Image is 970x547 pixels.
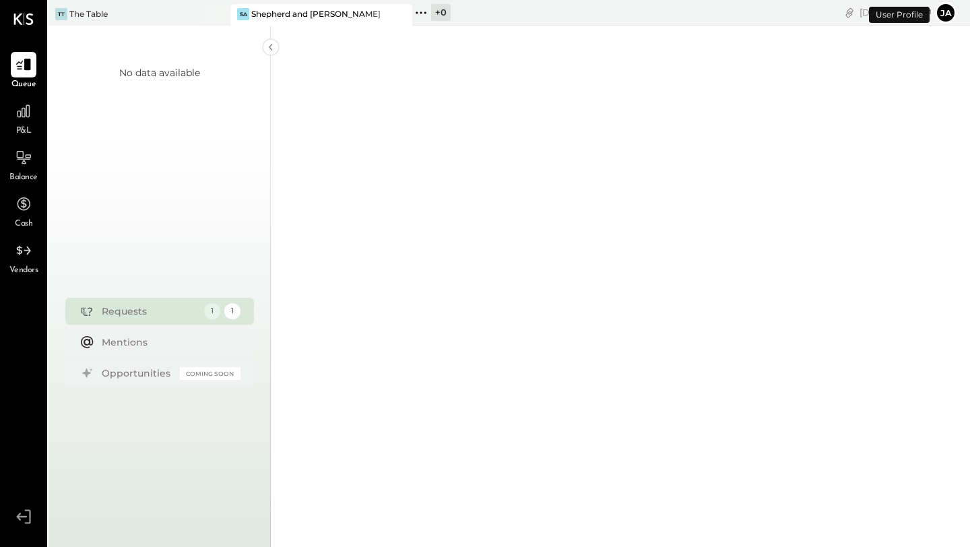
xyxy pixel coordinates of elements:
a: P&L [1,98,46,137]
button: ja [935,2,957,24]
div: 1 [224,303,240,319]
div: 1 [204,303,220,319]
a: Queue [1,52,46,91]
span: Queue [11,79,36,91]
a: Vendors [1,238,46,277]
span: Vendors [9,265,38,277]
span: P&L [16,125,32,137]
div: User Profile [869,7,930,23]
div: Mentions [102,335,234,349]
span: Balance [9,172,38,184]
div: Opportunities [102,366,173,380]
div: TT [55,8,67,20]
span: Cash [15,218,32,230]
div: No data available [119,66,200,79]
div: Sa [237,8,249,20]
div: + 0 [431,4,451,21]
div: Shepherd and [PERSON_NAME] [251,8,381,20]
div: Requests [102,304,197,318]
div: [DATE] [860,6,932,19]
a: Cash [1,191,46,230]
div: Coming Soon [180,367,240,380]
a: Balance [1,145,46,184]
div: The Table [69,8,108,20]
div: copy link [843,5,856,20]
